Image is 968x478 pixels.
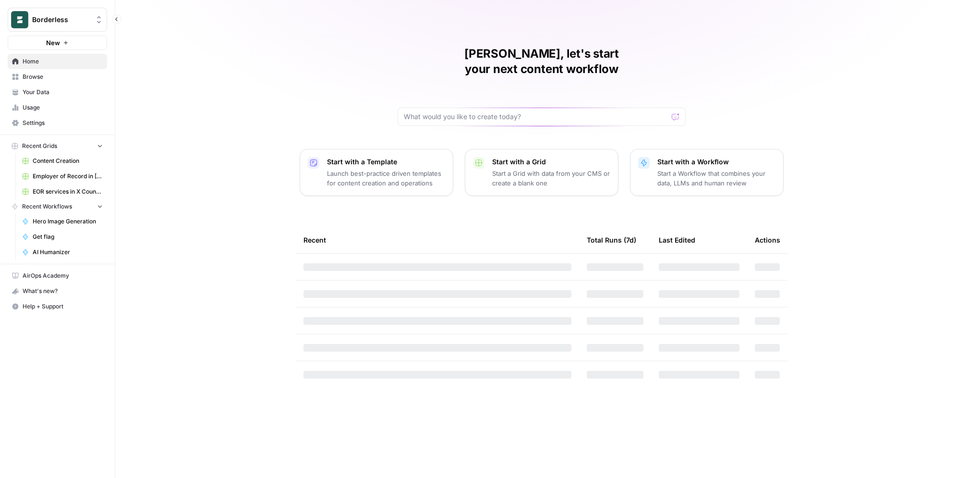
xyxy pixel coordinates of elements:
[327,157,445,167] p: Start with a Template
[33,157,103,165] span: Content Creation
[492,157,610,167] p: Start with a Grid
[659,227,695,253] div: Last Edited
[18,245,107,260] a: AI Humanizer
[23,73,103,81] span: Browse
[8,69,107,85] a: Browse
[23,271,103,280] span: AirOps Academy
[8,54,107,69] a: Home
[22,142,57,150] span: Recent Grids
[587,227,636,253] div: Total Runs (7d)
[755,227,780,253] div: Actions
[8,268,107,283] a: AirOps Academy
[18,153,107,169] a: Content Creation
[657,169,775,188] p: Start a Workflow that combines your data, LLMs and human review
[33,187,103,196] span: EOR services in X Country
[8,36,107,50] button: New
[33,248,103,257] span: AI Humanizer
[303,227,571,253] div: Recent
[630,149,784,196] button: Start with a WorkflowStart a Workflow that combines your data, LLMs and human review
[18,214,107,229] a: Hero Image Generation
[8,100,107,115] a: Usage
[300,149,453,196] button: Start with a TemplateLaunch best-practice driven templates for content creation and operations
[18,184,107,199] a: EOR services in X Country
[8,139,107,153] button: Recent Grids
[8,8,107,32] button: Workspace: Borderless
[8,283,107,299] button: What's new?
[33,233,103,241] span: Get flag
[23,57,103,66] span: Home
[8,299,107,314] button: Help + Support
[11,11,28,28] img: Borderless Logo
[23,119,103,127] span: Settings
[46,38,60,48] span: New
[33,172,103,181] span: Employer of Record in [Country] Pages
[23,88,103,97] span: Your Data
[8,199,107,214] button: Recent Workflows
[8,284,107,298] div: What's new?
[23,103,103,112] span: Usage
[657,157,775,167] p: Start with a Workflow
[18,229,107,245] a: Get flag
[465,149,618,196] button: Start with a GridStart a Grid with data from your CMS or create a blank one
[23,302,103,311] span: Help + Support
[404,112,668,122] input: What would you like to create today?
[398,46,686,77] h1: [PERSON_NAME], let's start your next content workflow
[327,169,445,188] p: Launch best-practice driven templates for content creation and operations
[32,15,90,25] span: Borderless
[22,202,72,211] span: Recent Workflows
[8,115,107,131] a: Settings
[8,85,107,100] a: Your Data
[33,217,103,226] span: Hero Image Generation
[492,169,610,188] p: Start a Grid with data from your CMS or create a blank one
[18,169,107,184] a: Employer of Record in [Country] Pages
